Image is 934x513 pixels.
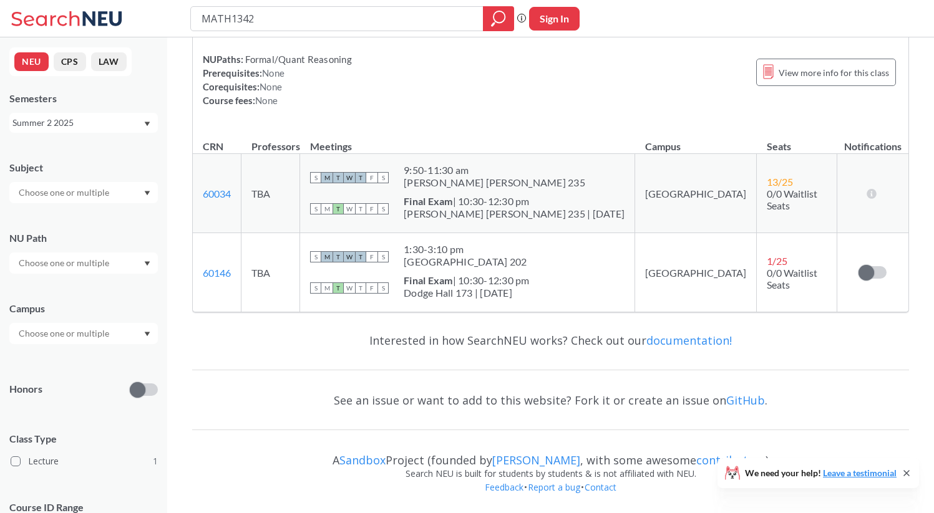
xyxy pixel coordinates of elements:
[404,256,527,268] div: [GEOGRAPHIC_DATA] 202
[344,251,355,262] span: W
[153,454,158,468] span: 1
[377,203,389,214] span: S
[767,188,817,211] span: 0/0 Waitlist Seats
[584,481,617,493] a: Contact
[823,467,897,478] a: Leave a testimonial
[484,481,524,493] a: Feedback
[483,6,514,31] div: magnifying glass
[491,10,506,27] svg: magnifying glass
[344,282,355,294] span: W
[355,172,366,183] span: T
[745,469,897,477] span: We need your help!
[404,274,530,287] div: | 10:30-12:30 pm
[243,54,352,65] span: Formal/Quant Reasoning
[377,172,389,183] span: S
[344,172,355,183] span: W
[355,203,366,214] span: T
[366,251,377,262] span: F
[144,332,150,337] svg: Dropdown arrow
[144,191,150,196] svg: Dropdown arrow
[635,127,757,154] th: Campus
[527,481,581,493] a: Report a bug
[492,453,580,467] a: [PERSON_NAME]
[321,203,333,214] span: M
[767,176,793,188] span: 13 / 25
[339,453,386,467] a: Sandbox
[12,116,143,130] div: Summer 2 2025
[321,172,333,183] span: M
[404,176,585,189] div: [PERSON_NAME] [PERSON_NAME] 235
[192,322,909,358] div: Interested in how SearchNEU works? Check out our
[9,252,158,274] div: Dropdown arrow
[9,113,158,133] div: Summer 2 2025Dropdown arrow
[203,267,231,279] a: 60146
[192,467,909,481] div: Search NEU is built for students by students & is not affiliated with NEU.
[192,382,909,418] div: See an issue or want to add to this website? Fork it or create an issue on .
[9,432,158,446] span: Class Type
[404,287,530,299] div: Dodge Hall 173 | [DATE]
[11,453,158,469] label: Lecture
[404,208,625,220] div: [PERSON_NAME] [PERSON_NAME] 235 | [DATE]
[9,231,158,245] div: NU Path
[646,333,732,348] a: documentation!
[404,195,625,208] div: | 10:30-12:30 pm
[9,161,158,175] div: Subject
[241,127,300,154] th: Professors
[529,7,580,31] button: Sign In
[767,267,817,290] span: 0/0 Waitlist Seats
[726,393,765,408] a: GitHub
[241,233,300,312] td: TBA
[344,203,355,214] span: W
[377,251,389,262] span: S
[144,122,150,127] svg: Dropdown arrow
[200,8,474,29] input: Class, professor, course number, "phrase"
[333,172,344,183] span: T
[91,52,127,71] button: LAW
[321,251,333,262] span: M
[355,251,366,262] span: T
[355,282,366,294] span: T
[404,274,453,286] b: Final Exam
[54,52,86,71] button: CPS
[767,255,787,267] span: 1 / 25
[9,323,158,344] div: Dropdown arrow
[377,282,389,294] span: S
[310,172,321,183] span: S
[241,154,300,233] td: TBA
[333,251,344,262] span: T
[404,164,585,176] div: 9:50 - 11:30 am
[333,282,344,294] span: T
[366,203,377,214] span: F
[192,481,909,513] div: • •
[404,243,527,256] div: 1:30 - 3:10 pm
[300,127,635,154] th: Meetings
[12,256,117,271] input: Choose one or multiple
[203,188,231,199] a: 60034
[635,154,757,233] td: [GEOGRAPHIC_DATA]
[9,182,158,203] div: Dropdown arrow
[310,251,321,262] span: S
[14,52,49,71] button: NEU
[635,233,757,312] td: [GEOGRAPHIC_DATA]
[321,282,333,294] span: M
[144,261,150,266] svg: Dropdown arrow
[837,127,908,154] th: Notifications
[9,92,158,105] div: Semesters
[404,195,453,207] b: Final Exam
[203,140,223,153] div: CRN
[696,453,766,467] a: contributors
[203,52,352,107] div: NUPaths: Prerequisites: Corequisites: Course fees:
[12,326,117,341] input: Choose one or multiple
[310,282,321,294] span: S
[262,67,285,79] span: None
[333,203,344,214] span: T
[192,442,909,467] div: A Project (founded by , with some awesome )
[366,282,377,294] span: F
[9,302,158,315] div: Campus
[12,185,117,200] input: Choose one or multiple
[255,95,278,106] span: None
[310,203,321,214] span: S
[779,65,889,80] span: View more info for this class
[260,81,282,92] span: None
[9,382,42,396] p: Honors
